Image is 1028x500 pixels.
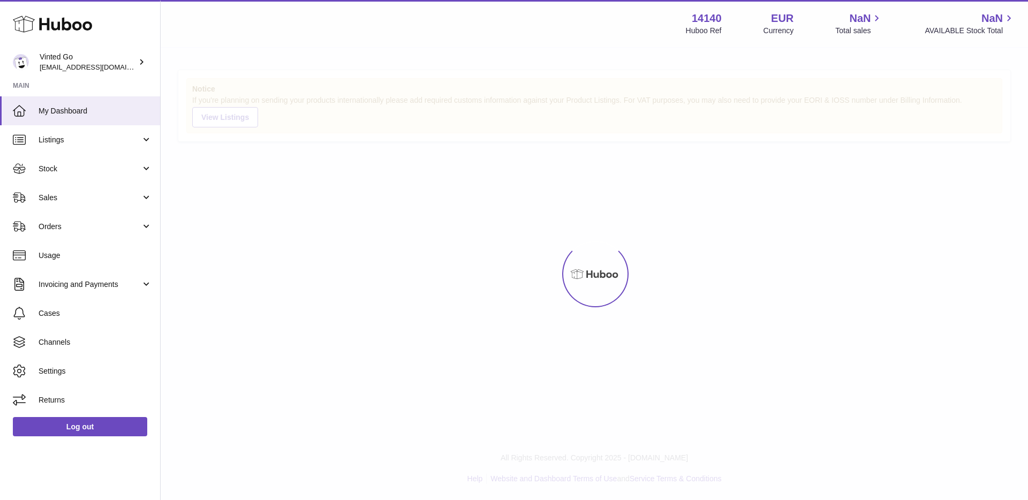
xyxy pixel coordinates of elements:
div: Vinted Go [40,52,136,72]
div: Currency [764,26,794,36]
span: Stock [39,164,141,174]
span: Cases [39,308,152,319]
a: NaN AVAILABLE Stock Total [925,11,1015,36]
span: [EMAIL_ADDRESS][DOMAIN_NAME] [40,63,157,71]
span: Sales [39,193,141,203]
span: Channels [39,337,152,347]
span: Returns [39,395,152,405]
span: Usage [39,251,152,261]
img: giedre.bartusyte@vinted.com [13,54,29,70]
span: Orders [39,222,141,232]
span: Invoicing and Payments [39,279,141,290]
div: Huboo Ref [686,26,722,36]
span: Listings [39,135,141,145]
span: Total sales [835,26,883,36]
strong: EUR [771,11,793,26]
span: Settings [39,366,152,376]
span: NaN [981,11,1003,26]
span: My Dashboard [39,106,152,116]
span: NaN [849,11,871,26]
a: NaN Total sales [835,11,883,36]
span: AVAILABLE Stock Total [925,26,1015,36]
strong: 14140 [692,11,722,26]
a: Log out [13,417,147,436]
